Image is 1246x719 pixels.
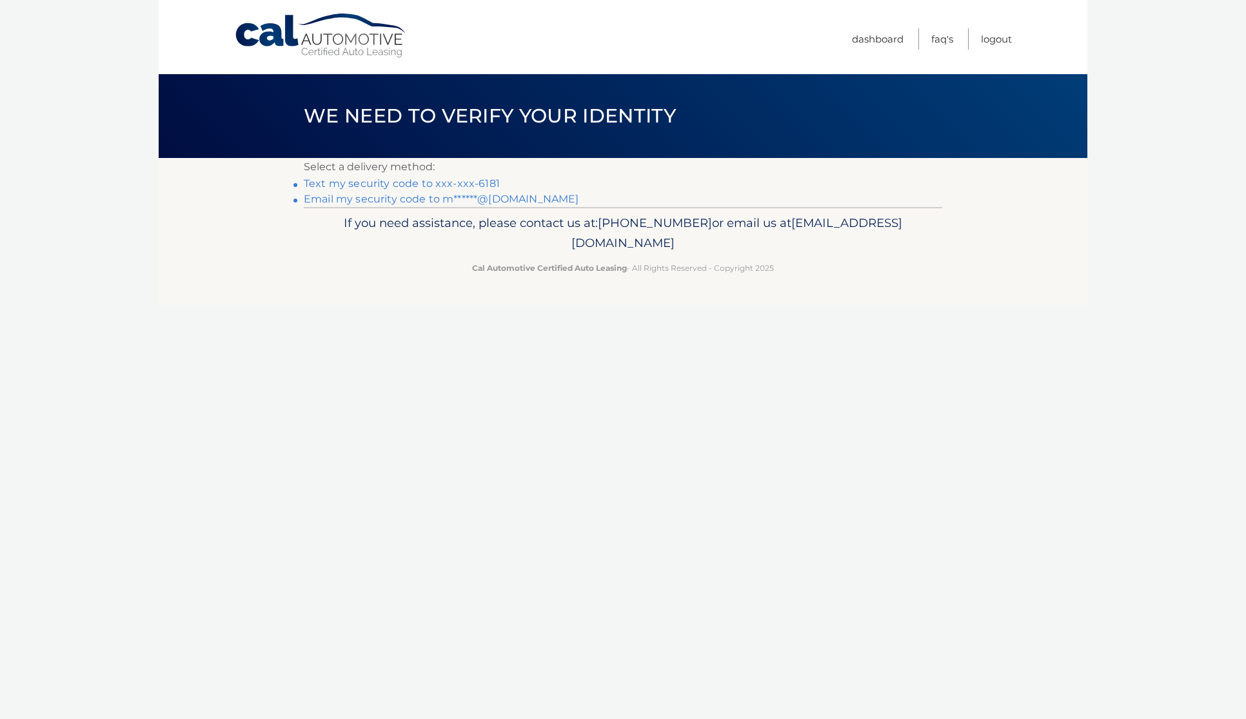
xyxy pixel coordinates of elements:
a: Text my security code to xxx-xxx-6181 [304,177,500,190]
span: We need to verify your identity [304,104,676,128]
a: Cal Automotive [234,13,408,59]
span: [PHONE_NUMBER] [598,215,712,230]
p: If you need assistance, please contact us at: or email us at [312,213,934,254]
a: Logout [981,28,1012,50]
a: Email my security code to m******@[DOMAIN_NAME] [304,193,579,205]
a: FAQ's [931,28,953,50]
p: Select a delivery method: [304,158,942,176]
a: Dashboard [852,28,904,50]
strong: Cal Automotive Certified Auto Leasing [472,263,627,273]
p: - All Rights Reserved - Copyright 2025 [312,261,934,275]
